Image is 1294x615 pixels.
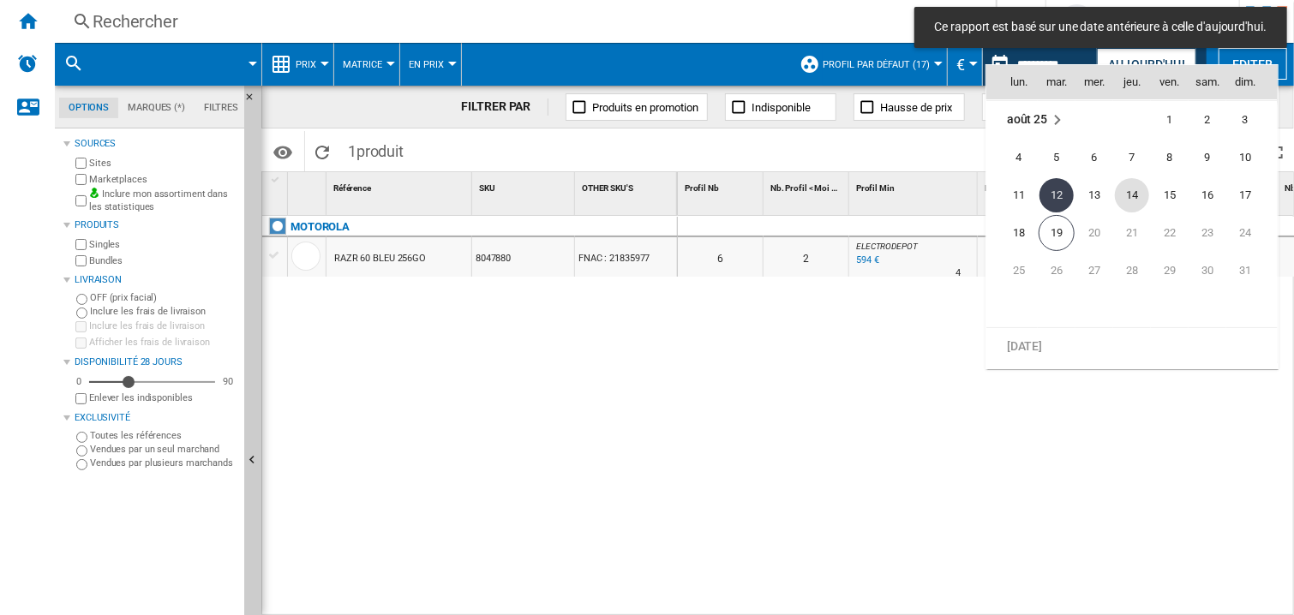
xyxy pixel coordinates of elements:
td: Monday August 18 2025 [986,214,1038,252]
td: Friday August 22 2025 [1151,214,1189,252]
span: août 25 [1007,113,1047,127]
th: mar. [1038,65,1075,99]
td: Saturday August 23 2025 [1189,214,1226,252]
span: [DATE] [1007,340,1042,354]
span: 9 [1190,140,1225,175]
span: 1 [1153,103,1187,137]
span: 10 [1228,140,1262,175]
span: 6 [1077,140,1111,175]
md-calendar: Calendar [986,65,1278,367]
td: Friday August 8 2025 [1151,139,1189,176]
td: Tuesday August 26 2025 [1038,252,1075,290]
span: 14 [1115,178,1149,212]
td: Sunday August 24 2025 [1226,214,1278,252]
td: Monday August 4 2025 [986,139,1038,176]
th: ven. [1151,65,1189,99]
span: 18 [1002,216,1036,250]
td: Sunday August 3 2025 [1226,101,1278,140]
td: Thursday August 14 2025 [1113,176,1151,214]
span: 13 [1077,178,1111,212]
td: Wednesday August 27 2025 [1075,252,1113,290]
tr: Week 5 [986,252,1278,290]
td: Saturday August 9 2025 [1189,139,1226,176]
td: Friday August 15 2025 [1151,176,1189,214]
td: Monday August 11 2025 [986,176,1038,214]
tr: Week 4 [986,214,1278,252]
td: Wednesday August 6 2025 [1075,139,1113,176]
td: Friday August 29 2025 [1151,252,1189,290]
span: 2 [1190,103,1225,137]
td: Wednesday August 13 2025 [1075,176,1113,214]
span: Ce rapport est basé sur une date antérieure à celle d'aujourd'hui. [930,19,1272,36]
span: 15 [1153,178,1187,212]
span: 11 [1002,178,1036,212]
td: Sunday August 17 2025 [1226,176,1278,214]
th: dim. [1226,65,1278,99]
td: Monday August 25 2025 [986,252,1038,290]
td: Tuesday August 19 2025 [1038,214,1075,252]
td: Saturday August 16 2025 [1189,176,1226,214]
th: sam. [1189,65,1226,99]
span: 17 [1228,178,1262,212]
td: Saturday August 30 2025 [1189,252,1226,290]
td: Sunday August 10 2025 [1226,139,1278,176]
span: 3 [1228,103,1262,137]
tr: Week 3 [986,176,1278,214]
th: lun. [986,65,1038,99]
span: 19 [1039,215,1075,251]
td: Thursday August 28 2025 [1113,252,1151,290]
tr: Week 2 [986,139,1278,176]
span: 12 [1039,178,1074,212]
td: Thursday August 7 2025 [1113,139,1151,176]
td: Saturday August 2 2025 [1189,101,1226,140]
td: Tuesday August 5 2025 [1038,139,1075,176]
td: Sunday August 31 2025 [1226,252,1278,290]
span: 5 [1039,140,1074,175]
td: Wednesday August 20 2025 [1075,214,1113,252]
tr: Week 1 [986,101,1278,140]
td: Tuesday August 12 2025 [1038,176,1075,214]
td: Friday August 1 2025 [1151,101,1189,140]
span: 8 [1153,140,1187,175]
span: 7 [1115,140,1149,175]
tr: Week undefined [986,290,1278,328]
td: Thursday August 21 2025 [1113,214,1151,252]
th: jeu. [1113,65,1151,99]
span: 4 [1002,140,1036,175]
tr: Week undefined [986,328,1278,367]
span: 16 [1190,178,1225,212]
th: mer. [1075,65,1113,99]
td: August 2025 [986,101,1113,140]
